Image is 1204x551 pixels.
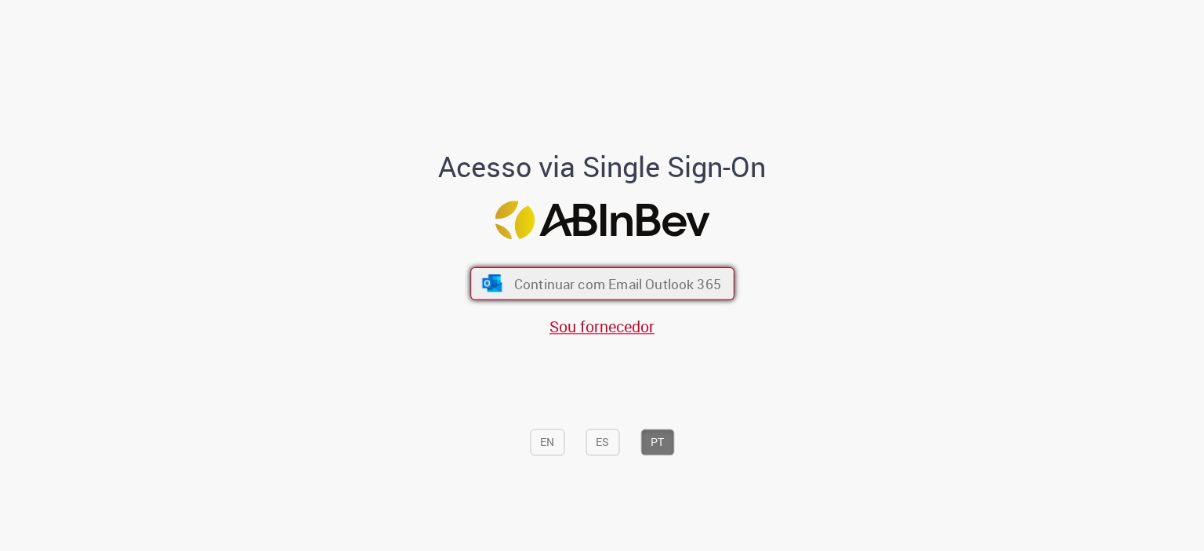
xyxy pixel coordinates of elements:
button: ES [586,430,619,456]
img: Logo ABInBev [495,201,709,240]
img: ícone Azure/Microsoft 360 [481,274,503,292]
button: EN [530,430,564,456]
h1: Acesso via Single Sign-On [385,151,820,183]
button: PT [640,430,674,456]
span: Continuar com Email Outlook 365 [513,274,720,292]
a: Sou fornecedor [549,316,655,337]
button: ícone Azure/Microsoft 360 Continuar com Email Outlook 365 [470,266,734,299]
